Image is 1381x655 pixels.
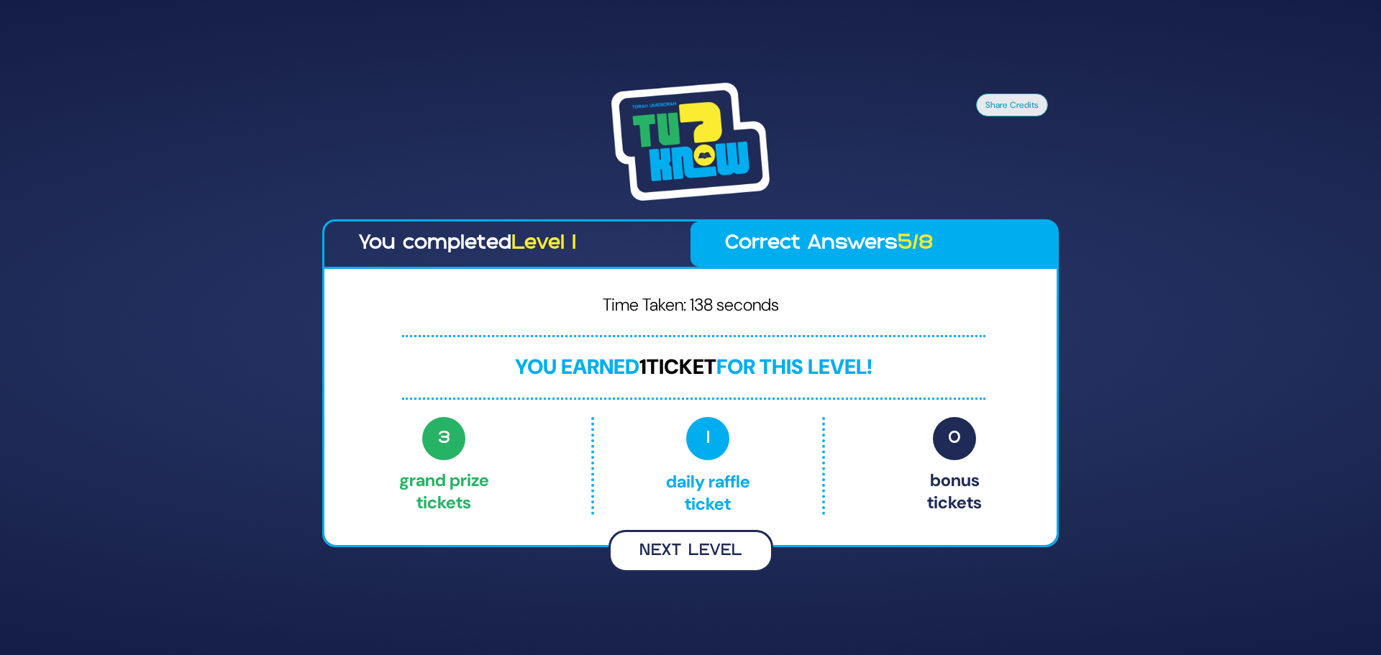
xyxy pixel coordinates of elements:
[422,417,465,460] span: 3
[725,229,1022,260] p: Correct Answers
[686,417,729,460] span: 1
[624,417,791,515] p: Daily Raffle ticket
[347,292,1034,324] p: Time Taken: 138 seconds
[933,417,976,460] span: 0
[611,83,770,201] img: Tournament Logo
[359,229,656,260] p: You completed
[609,530,773,572] button: Next Level
[399,417,489,515] p: Grand Prize tickets
[515,353,872,380] span: You earned for this level!
[927,417,982,515] p: Bonus tickets
[976,93,1048,116] button: Share Credits
[511,234,576,253] span: Level 1
[898,234,934,253] span: 5/8
[647,353,716,380] span: ticket
[639,353,647,380] span: 1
